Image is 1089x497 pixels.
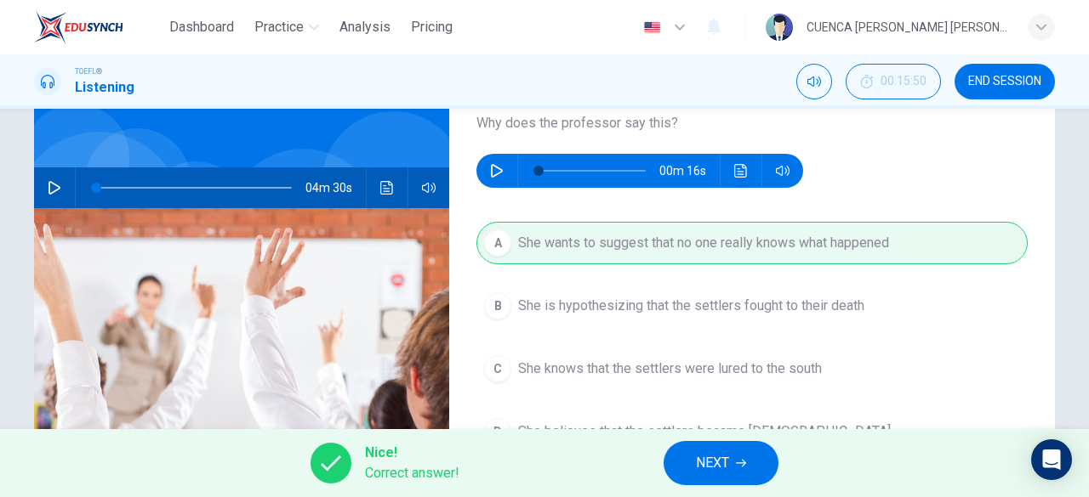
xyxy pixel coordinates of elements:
div: Hide [846,64,941,99]
div: CUENCA [PERSON_NAME] [PERSON_NAME] [807,17,1007,37]
button: Click to see the audio transcription [727,154,755,188]
span: Dashboard [169,17,234,37]
a: EduSynch logo [34,10,162,44]
img: Profile picture [766,14,793,41]
img: en [641,21,663,34]
span: Correct answer! [365,463,459,483]
span: 00m 16s [659,154,720,188]
button: Dashboard [162,12,241,42]
button: Click to see the audio transcription [373,167,401,208]
h1: Listening [75,77,134,98]
span: END SESSION [968,75,1041,88]
img: EduSynch logo [34,10,123,44]
button: 00:15:50 [846,64,941,99]
span: Pricing [411,17,453,37]
button: Practice [248,12,326,42]
span: Nice! [365,443,459,463]
span: 04m 30s [305,167,366,208]
div: Mute [796,64,832,99]
span: Practice [254,17,304,37]
span: Why does the professor say this? [476,113,1028,133]
button: Analysis [333,12,397,42]
span: Analysis [339,17,391,37]
button: NEXT [664,441,778,485]
span: TOEFL® [75,65,102,77]
button: Pricing [404,12,459,42]
div: Open Intercom Messenger [1031,439,1072,480]
button: END SESSION [955,64,1055,99]
span: NEXT [696,451,729,475]
span: 00:15:50 [881,75,927,88]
